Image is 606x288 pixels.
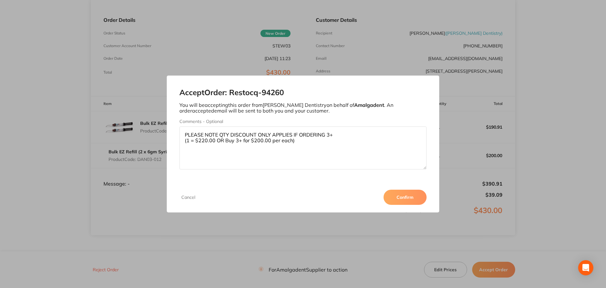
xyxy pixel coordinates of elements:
label: Comments - Optional [179,119,427,124]
button: Cancel [179,194,197,200]
b: Amalgadent [354,102,384,108]
p: You will be accepting this order from [PERSON_NAME] Dentistry on behalf of . An order accepted em... [179,102,427,114]
div: Open Intercom Messenger [578,260,593,275]
h2: Accept Order: Restocq- 94260 [179,88,427,97]
textarea: PLEASE NOTE QTY DISCOUNT ONLY APPLIES IF ORDERING 3+ (1 = $220.00 OR Buy 3+ for $200.00 per each) [179,126,427,169]
button: Confirm [384,190,427,205]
